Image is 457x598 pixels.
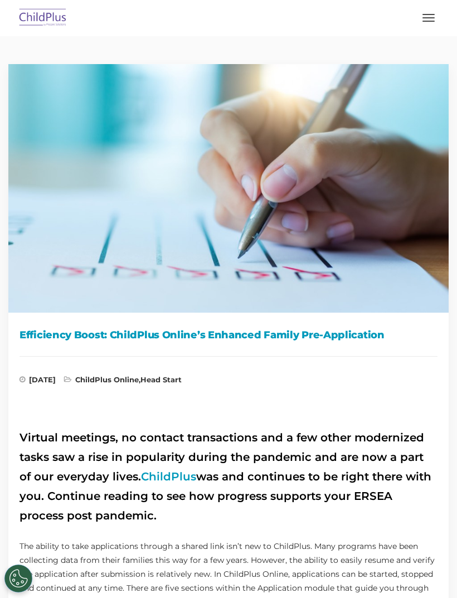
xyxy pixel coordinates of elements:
[64,376,182,387] span: ,
[20,327,437,343] h1: Efficiency Boost: ChildPlus Online’s Enhanced Family Pre-Application
[75,375,139,384] a: ChildPlus Online
[20,428,437,526] h2: Virtual meetings, no contact transactions and a few other modernized tasks saw a rise in populari...
[141,470,196,483] a: ChildPlus
[17,5,69,31] img: ChildPlus by Procare Solutions
[20,376,56,387] span: [DATE]
[4,565,32,592] button: Cookies Settings
[140,375,182,384] a: Head Start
